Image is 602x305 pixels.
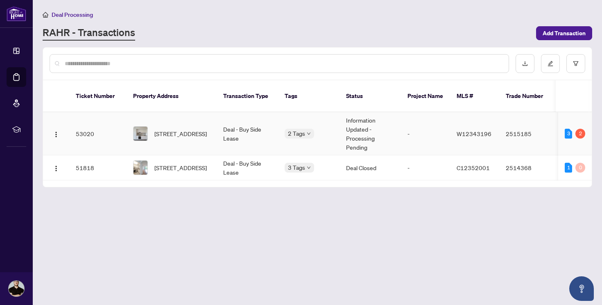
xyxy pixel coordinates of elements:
td: 2514368 [499,155,557,180]
button: Open asap [569,276,594,301]
div: 0 [575,163,585,173]
td: - [401,112,450,155]
th: Ticket Number [69,80,127,112]
th: Status [339,80,401,112]
span: Deal Processing [52,11,93,18]
div: 1 [565,163,572,173]
button: filter [566,54,585,73]
span: down [307,166,311,170]
button: download [516,54,534,73]
img: logo [7,6,26,21]
th: Transaction Type [217,80,278,112]
span: W12343196 [457,130,491,137]
a: RAHR - Transactions [43,26,135,41]
span: 2 Tags [288,129,305,138]
span: home [43,12,48,18]
span: Add Transaction [543,27,586,40]
button: Logo [50,127,63,140]
button: edit [541,54,560,73]
span: down [307,132,311,136]
button: Add Transaction [536,26,592,40]
div: 2 [575,129,585,139]
th: Tags [278,80,339,112]
td: - [401,155,450,180]
td: Information Updated - Processing Pending [339,112,401,155]
td: Deal - Buy Side Lease [217,155,278,180]
td: 51818 [69,155,127,180]
span: edit [548,61,553,66]
span: 3 Tags [288,163,305,172]
th: Project Name [401,80,450,112]
img: Logo [53,165,59,172]
th: Trade Number [499,80,557,112]
button: Logo [50,161,63,174]
span: C12352001 [457,164,490,171]
td: Deal - Buy Side Lease [217,112,278,155]
img: Profile Icon [9,281,24,296]
img: thumbnail-img [134,127,147,141]
span: download [522,61,528,66]
img: Logo [53,131,59,138]
th: Property Address [127,80,217,112]
img: thumbnail-img [134,161,147,175]
td: Deal Closed [339,155,401,180]
div: 3 [565,129,572,139]
td: 2515185 [499,112,557,155]
th: MLS # [450,80,499,112]
td: 53020 [69,112,127,155]
span: [STREET_ADDRESS] [154,129,207,138]
span: filter [573,61,579,66]
span: [STREET_ADDRESS] [154,163,207,172]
